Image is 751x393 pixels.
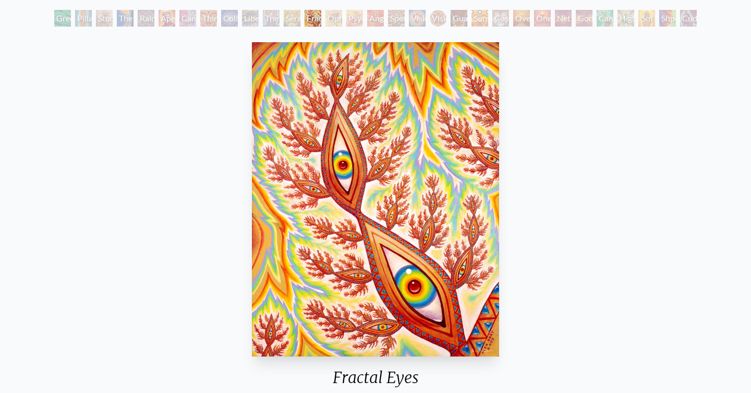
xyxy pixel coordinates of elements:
[451,10,467,27] div: Guardian of Infinite Vision
[179,10,196,27] div: Cannabis Sutra
[138,10,154,27] div: Rainbow Eye Ripple
[242,10,259,27] div: Liberation Through Seeing
[325,10,342,27] div: Ophanic Eyelash
[75,10,92,27] div: Pillar of Awareness
[576,10,592,27] div: Godself
[617,10,634,27] div: Higher Vision
[346,10,363,27] div: Psychomicrograph of a Fractal Paisley Cherub Feather Tip
[263,10,280,27] div: The Seer
[471,10,488,27] div: Sunyata
[367,10,384,27] div: Angel Skin
[409,10,426,27] div: Vision Crystal
[638,10,655,27] div: Sol Invictus
[555,10,572,27] div: Net of Being
[597,10,613,27] div: Cannafist
[117,10,134,27] div: The Torch
[659,10,676,27] div: Shpongled
[221,10,238,27] div: Collective Vision
[513,10,530,27] div: Oversoul
[252,42,499,357] img: Fractal-Eyes-2009-Alex-Grey-watermarked.jpeg
[492,10,509,27] div: Cosmic Elf
[159,10,175,27] div: Aperture
[200,10,217,27] div: Third Eye Tears of Joy
[96,10,113,27] div: Study for the Great Turn
[388,10,405,27] div: Spectral Lotus
[284,10,300,27] div: Seraphic Transport Docking on the Third Eye
[680,10,697,27] div: Cuddle
[534,10,551,27] div: One
[305,10,321,27] div: Fractal Eyes
[430,10,446,27] div: Vision [PERSON_NAME]
[54,10,71,27] div: Green Hand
